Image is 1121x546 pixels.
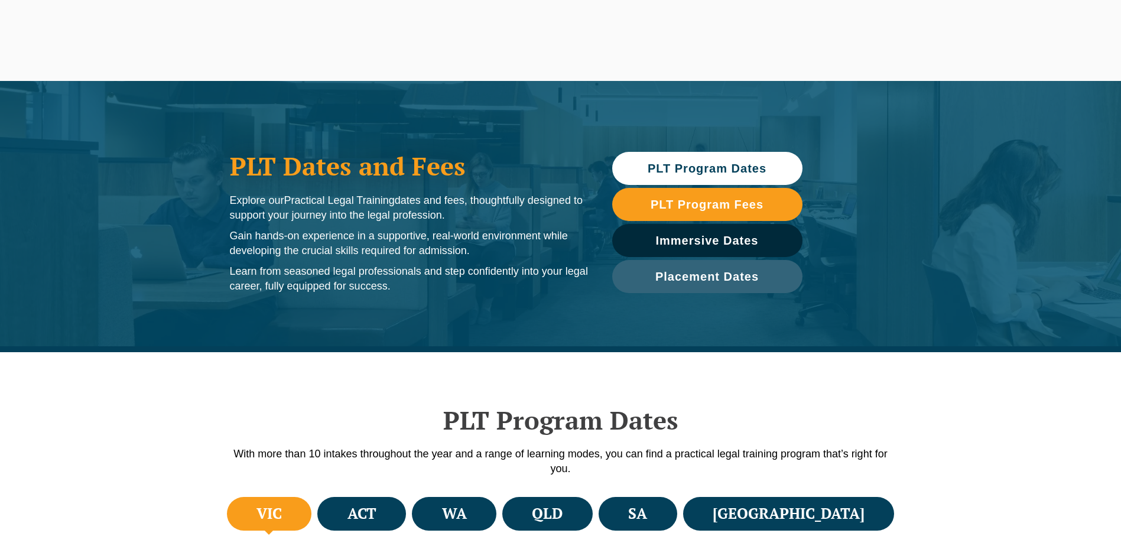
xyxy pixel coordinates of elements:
[612,152,802,185] a: PLT Program Dates
[656,235,759,246] span: Immersive Dates
[224,447,898,476] p: With more than 10 intakes throughout the year and a range of learning modes, you can find a pract...
[651,199,763,210] span: PLT Program Fees
[655,271,759,282] span: Placement Dates
[612,188,802,221] a: PLT Program Fees
[230,193,589,223] p: Explore our dates and fees, thoughtfully designed to support your journey into the legal profession.
[284,194,395,206] span: Practical Legal Training
[713,504,865,524] h4: [GEOGRAPHIC_DATA]
[230,229,589,258] p: Gain hands-on experience in a supportive, real-world environment while developing the crucial ski...
[224,405,898,435] h2: PLT Program Dates
[442,504,467,524] h4: WA
[532,504,563,524] h4: QLD
[612,224,802,257] a: Immersive Dates
[230,264,589,294] p: Learn from seasoned legal professionals and step confidently into your legal career, fully equipp...
[256,504,282,524] h4: VIC
[612,260,802,293] a: Placement Dates
[230,151,589,181] h1: PLT Dates and Fees
[628,504,647,524] h4: SA
[648,162,766,174] span: PLT Program Dates
[347,504,376,524] h4: ACT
